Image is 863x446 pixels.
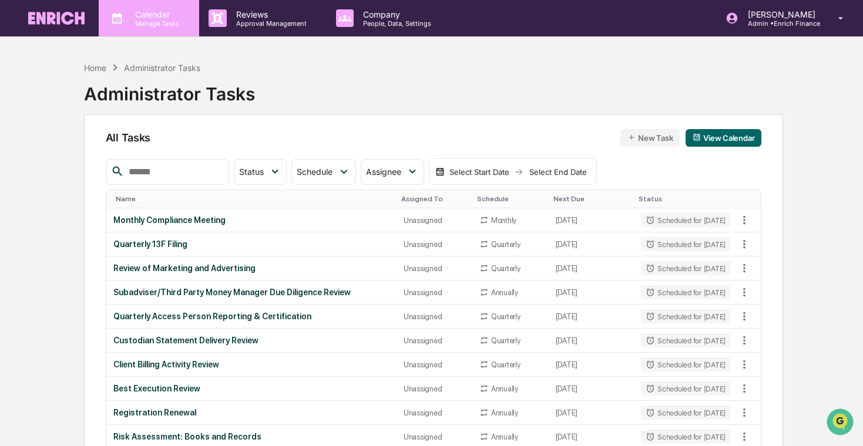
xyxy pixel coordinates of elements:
div: 🗄️ [85,241,95,251]
div: Unassigned [404,312,465,321]
div: Quarterly [491,264,521,273]
div: Scheduled for [DATE] [641,261,730,275]
span: Assignee [366,167,401,177]
span: [PERSON_NAME] [36,160,95,169]
div: Scheduled for [DATE] [641,430,730,444]
td: [DATE] [549,353,634,377]
div: Unassigned [404,240,465,249]
div: Quarterly Access Person Reporting & Certification [113,312,389,321]
div: Quarterly [491,360,521,369]
button: See all [182,128,214,142]
div: Best Execution Review [113,384,389,393]
p: People, Data, Settings [354,19,437,28]
img: Cece Ferraez [12,180,31,199]
button: New Task [620,129,680,147]
span: • [98,191,102,201]
div: Client Billing Activity Review [113,360,389,369]
div: Home [84,63,106,73]
div: Select Start Date [447,167,512,177]
div: Custodian Statement Delivery Review [113,336,389,345]
div: Scheduled for [DATE] [641,381,730,396]
span: Preclearance [23,240,76,252]
img: 1746055101610-c473b297-6a78-478c-a979-82029cc54cd1 [12,90,33,111]
img: 1751574470498-79e402a7-3db9-40a0-906f-966fe37d0ed6 [25,90,46,111]
p: Reviews [227,9,313,19]
div: Quarterly [491,336,521,345]
a: 🗄️Attestations [80,235,150,256]
div: Scheduled for [DATE] [641,309,730,323]
p: [PERSON_NAME] [738,9,821,19]
td: [DATE] [549,256,634,281]
div: Administrator Tasks [84,74,255,104]
div: Scheduled for [DATE] [641,406,730,420]
span: • [98,160,102,169]
p: Company [354,9,437,19]
div: Quarterly [491,240,521,249]
div: Review of Marketing and Advertising [113,263,389,273]
div: Toggle SortBy [737,195,761,203]
div: Unassigned [404,216,465,225]
td: [DATE] [549,208,634,232]
div: Scheduled for [DATE] [641,237,730,251]
div: Annually [491,384,518,393]
iframe: Open customer support [825,407,857,439]
img: logo [28,12,85,25]
div: Unassigned [404,433,465,441]
div: Unassigned [404,264,465,273]
p: How can we help? [12,25,214,43]
div: Unassigned [404,360,465,369]
a: Powered byPylon [83,290,142,300]
img: calendar [435,167,445,177]
a: 🖐️Preclearance [7,235,80,256]
div: Scheduled for [DATE] [641,285,730,299]
td: [DATE] [549,377,634,401]
div: Toggle SortBy [639,195,733,203]
div: 🖐️ [12,241,21,251]
div: Unassigned [404,384,465,393]
td: [DATE] [549,281,634,305]
button: View Calendar [686,129,761,147]
div: Risk Assessment: Books and Records [113,432,389,441]
p: Approval Management [227,19,313,28]
div: Unassigned [404,288,465,297]
span: [DATE] [104,191,128,201]
p: Admin • Enrich Finance [738,19,821,28]
div: Scheduled for [DATE] [641,213,730,227]
span: Pylon [117,291,142,300]
td: [DATE] [549,329,634,353]
div: Quarterly 13F Filing [113,239,389,249]
span: Schedule [297,167,333,177]
img: Cece Ferraez [12,148,31,167]
span: All Tasks [106,131,150,144]
td: [DATE] [549,305,634,329]
div: Annually [491,408,518,417]
div: Toggle SortBy [401,195,468,203]
p: Calendar [126,9,185,19]
div: Monthly Compliance Meeting [113,215,389,225]
td: [DATE] [549,232,634,256]
td: [DATE] [549,401,634,425]
img: arrow right [514,167,523,177]
div: Annually [491,433,518,441]
div: 🔎 [12,263,21,273]
div: Monthly [491,216,516,225]
div: Subadviser/Third Party Money Manager Due Diligence Review [113,288,389,297]
p: Manage Tasks [126,19,185,28]
div: Unassigned [404,408,465,417]
span: Data Lookup [23,262,74,274]
div: Annually [491,288,518,297]
div: Scheduled for [DATE] [641,357,730,371]
span: Status [239,167,264,177]
span: Attestations [97,240,146,252]
button: Start new chat [200,93,214,107]
span: [PERSON_NAME] [36,191,95,201]
img: calendar [693,133,701,141]
span: 21 minutes ago [104,160,159,169]
div: Select End Date [526,167,590,177]
div: Toggle SortBy [116,195,392,203]
div: Start new chat [53,90,193,102]
div: Toggle SortBy [477,195,544,203]
div: Past conversations [12,130,79,140]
